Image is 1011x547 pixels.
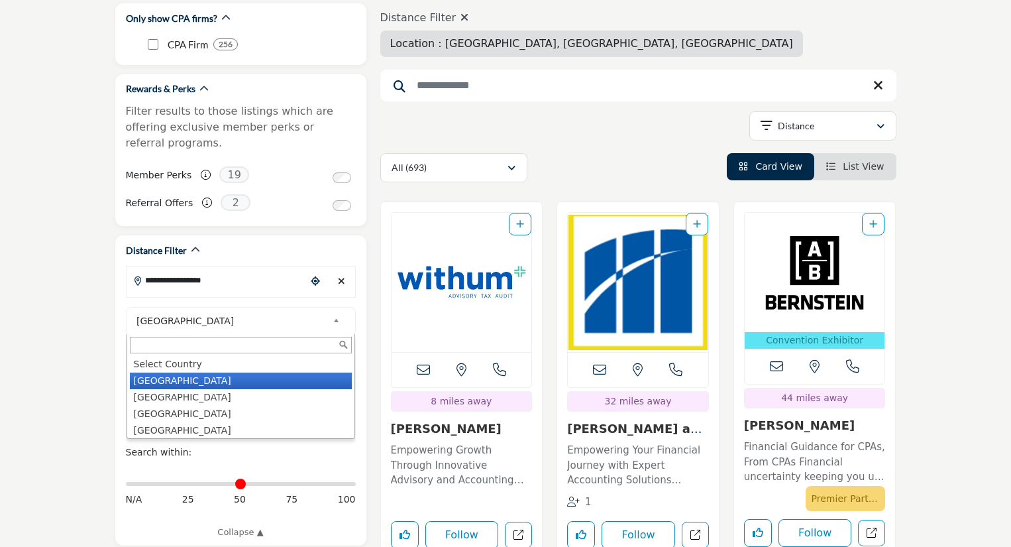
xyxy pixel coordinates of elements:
input: Switch to Member Perks [333,172,351,183]
p: Filter results to those listings which are offering exclusive member perks or referral programs. [126,103,356,151]
h4: Distance Filter [380,11,803,24]
input: Search Keyword [380,70,896,101]
b: 256 [219,40,233,49]
h2: Distance Filter [126,244,187,257]
span: 100 [338,493,356,507]
div: Search within: [126,446,356,459]
label: Member Perks [126,164,192,187]
input: Switch to Referral Offers [333,200,351,211]
p: CPA Firm: CPA Firm [168,37,208,52]
span: List View [843,161,884,172]
div: 256 Results For CPA Firm [213,38,238,50]
a: Add To List [693,219,701,229]
input: Search Text [130,337,352,353]
li: List View [814,153,896,180]
a: [PERSON_NAME] [391,422,502,436]
h3: Withum [391,422,533,436]
p: Financial Guidance for CPAs, From CPAs Financial uncertainty keeping you up at night? [PERSON_NAM... [744,440,886,485]
a: Empowering Your Financial Journey with Expert Accounting Solutions Specializing in accounting ser... [567,440,709,488]
span: 32 miles away [605,396,672,406]
a: Open Listing in new tab [392,213,532,352]
button: Distance [749,111,896,141]
p: Distance [778,119,814,133]
li: Select Country [130,356,352,373]
span: 44 miles away [781,393,848,403]
a: Open Listing in new tab [745,213,885,349]
span: Location : [GEOGRAPHIC_DATA], [GEOGRAPHIC_DATA], [GEOGRAPHIC_DATA] [390,37,793,50]
h3: Magone and Company, PC [567,422,709,436]
div: Clear search location [332,267,352,296]
li: [GEOGRAPHIC_DATA] [130,373,352,389]
li: [GEOGRAPHIC_DATA] [130,406,352,422]
input: CPA Firm checkbox [148,39,158,50]
span: N/A [126,493,142,507]
h2: Only show CPA firms? [126,12,217,25]
a: View List [826,161,884,172]
input: Search Location [127,267,305,293]
a: Empowering Growth Through Innovative Advisory and Accounting Solutions This forward-thinking, tec... [391,440,533,488]
p: Empowering Your Financial Journey with Expert Accounting Solutions Specializing in accounting ser... [567,443,709,488]
a: Collapse ▲ [126,526,356,539]
span: 1 [585,496,592,508]
img: Bernstein [745,213,885,332]
button: Follow [778,519,852,547]
span: 2 [221,194,250,211]
p: Premier Partner [811,489,880,508]
div: Choose your current location [305,267,325,296]
a: Open Listing in new tab [568,213,708,352]
span: 75 [286,493,297,507]
label: Referral Offers [126,192,193,215]
p: Empowering Growth Through Innovative Advisory and Accounting Solutions This forward-thinking, tec... [391,443,533,488]
span: [GEOGRAPHIC_DATA] [136,313,327,329]
li: Card View [727,153,814,180]
a: [PERSON_NAME] and Company, ... [567,422,707,450]
button: Like listing [744,519,772,547]
span: Card View [755,161,802,172]
img: Withum [392,213,532,352]
a: Open bernstein in new tab [858,520,885,547]
a: Add To List [869,219,877,229]
div: Followers [567,495,592,510]
p: All (693) [392,161,427,174]
a: [PERSON_NAME] [744,418,855,432]
button: All (693) [380,153,527,182]
a: View Card [739,161,802,172]
h2: Rewards & Perks [126,82,195,95]
h3: Bernstein [744,418,886,433]
span: 50 [234,493,246,507]
span: 19 [219,166,249,183]
a: Financial Guidance for CPAs, From CPAs Financial uncertainty keeping you up at night? [PERSON_NAM... [744,436,886,485]
a: Add To List [516,219,524,229]
li: [GEOGRAPHIC_DATA] [130,422,352,439]
img: Magone and Company, PC [568,213,708,352]
span: 8 miles away [431,396,492,406]
p: Convention Exhibitor [747,334,882,347]
span: 25 [182,493,194,507]
li: [GEOGRAPHIC_DATA] [130,389,352,406]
